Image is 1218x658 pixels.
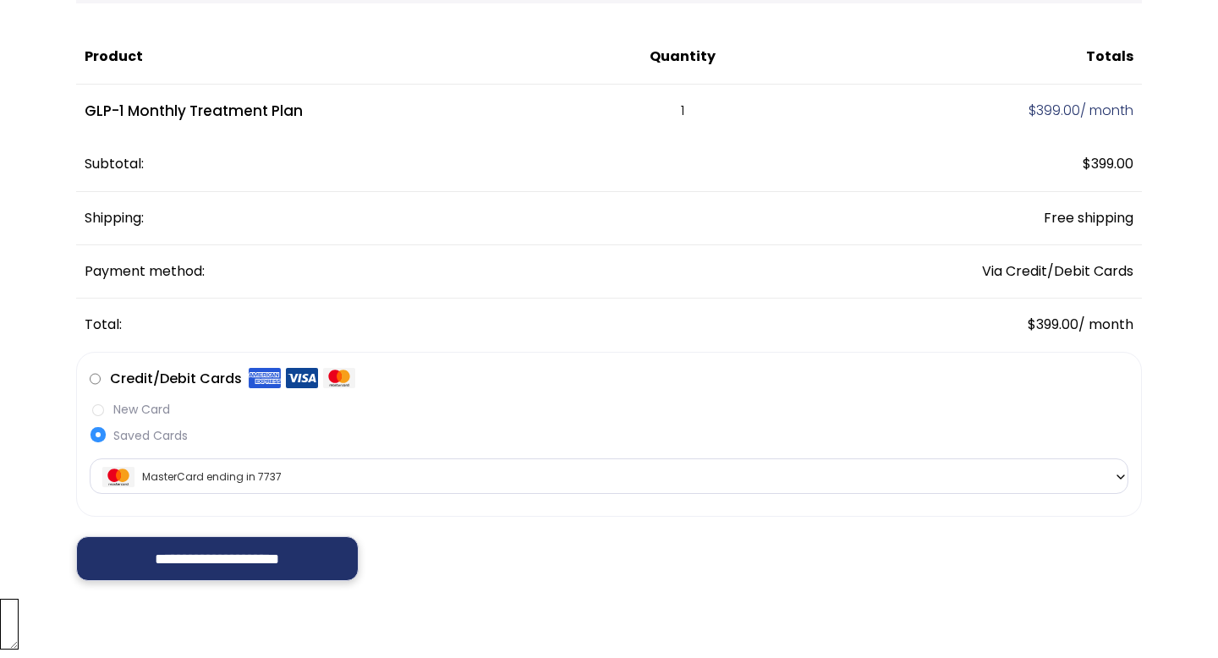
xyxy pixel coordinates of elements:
th: Product [76,30,591,84]
span: 399.00 [1029,101,1080,120]
td: / month [773,299,1142,351]
img: Mastercard [323,367,355,389]
span: $ [1028,315,1036,334]
span: MasterCard ending in 7737 [95,459,1123,495]
td: GLP-1 Monthly Treatment Plan [76,85,591,139]
th: Quantity [591,30,773,84]
label: Credit/Debit Cards [110,365,355,392]
img: Visa [286,367,318,389]
td: Via Credit/Debit Cards [773,245,1142,299]
span: 399.00 [1028,315,1078,334]
td: 1 [591,85,773,139]
span: MasterCard ending in 7737 [90,458,1128,494]
th: Subtotal: [76,138,773,191]
th: Totals [773,30,1142,84]
label: New Card [90,401,1128,419]
th: Shipping: [76,192,773,245]
span: $ [1083,154,1091,173]
td: / month [773,85,1142,139]
label: Saved Cards [90,427,1128,445]
th: Total: [76,299,773,351]
img: Amex [249,367,281,389]
th: Payment method: [76,245,773,299]
span: 399.00 [1083,154,1133,173]
td: Free shipping [773,192,1142,245]
span: $ [1029,101,1036,120]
